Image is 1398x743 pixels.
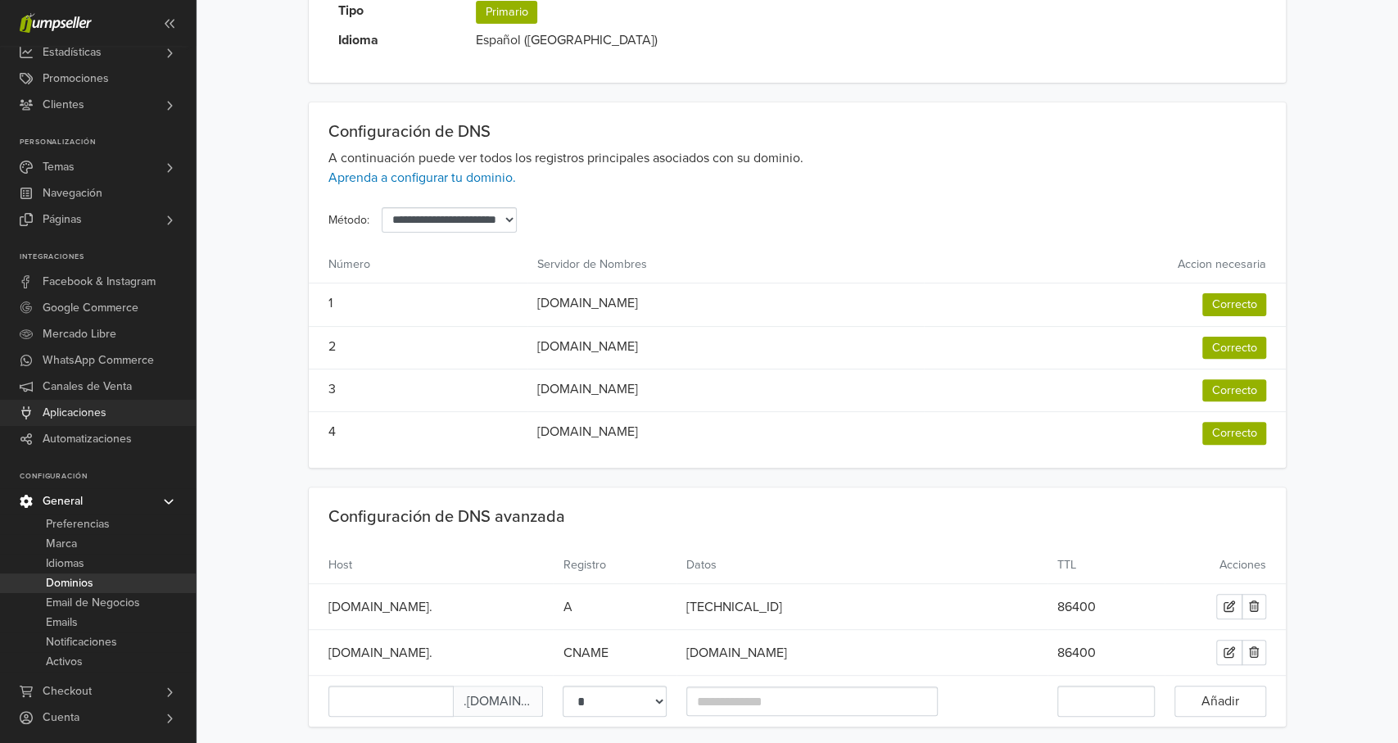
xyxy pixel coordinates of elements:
span: Canales de Venta [43,374,132,400]
span: Páginas [43,206,82,233]
td: 1 [309,283,527,326]
td: [DOMAIN_NAME]. [309,630,553,676]
span: WhatsApp Commerce [43,347,154,374]
span: Email de Negocios [46,593,140,613]
span: Mercado Libre [43,321,116,347]
span: General [43,488,83,514]
span: Correcto [1202,422,1266,444]
th: Accion necesaria [924,246,1285,283]
span: Preferencias [46,514,110,534]
td: 2 [309,326,527,369]
span: Promociones [43,66,109,92]
span: Marca [46,534,77,554]
span: Cuenta [43,704,79,731]
th: Acciones [1165,546,1286,584]
p: A continuación puede ver todos los registros principales asociados con su dominio. [328,148,1266,188]
td: A [553,584,676,630]
span: Correcto [1202,293,1266,315]
h5: Configuración de DNS [328,122,945,142]
span: Clientes [43,92,84,118]
span: Primario [476,1,537,23]
td: [DOMAIN_NAME] [527,326,924,369]
span: Emails [46,613,78,632]
p: Integraciones [20,252,196,262]
span: Aplicaciones [43,400,106,426]
span: Checkout [43,678,92,704]
label: Método: [316,207,369,233]
td: [DOMAIN_NAME] [527,412,924,455]
td: 86400 [1047,630,1165,676]
span: Google Commerce [43,295,138,321]
span: Notificaciones [46,632,117,652]
th: Idioma [328,24,466,50]
th: Servidor de Nombres [527,246,924,283]
a: Aprenda a configurar tu dominio. [328,170,516,186]
td: CNAME [553,630,676,676]
span: Facebook & Instagram [43,269,156,295]
span: .[DOMAIN_NAME] [454,686,543,717]
td: 3 [309,369,527,412]
p: Personalización [20,138,196,147]
th: Host [309,546,553,584]
td: 86400 [1047,584,1165,630]
p: Configuración [20,472,196,482]
th: Número [309,246,527,283]
span: Correcto [1202,379,1266,401]
td: [DOMAIN_NAME] [527,369,924,412]
span: Navegación [43,180,102,206]
td: Español ([GEOGRAPHIC_DATA]) [466,24,667,50]
button: Añadir [1174,686,1266,717]
td: [DOMAIN_NAME]. [309,584,553,630]
td: 4 [309,412,527,455]
span: Automatizaciones [43,426,132,452]
span: Correcto [1202,337,1266,359]
td: [DOMAIN_NAME] [527,283,924,326]
td: [TECHNICAL_ID] [676,584,1047,630]
th: Registro [553,546,676,584]
span: Activos [46,652,83,672]
span: Añadir [1185,691,1255,711]
th: Datos [676,546,1047,584]
td: [DOMAIN_NAME] [676,630,1047,676]
span: Idiomas [46,554,84,573]
th: TTL [1047,546,1165,584]
span: Temas [43,154,75,180]
span: Estadísticas [43,39,102,66]
h5: Configuración de DNS avanzada [328,507,1266,527]
span: Dominios [46,573,93,593]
